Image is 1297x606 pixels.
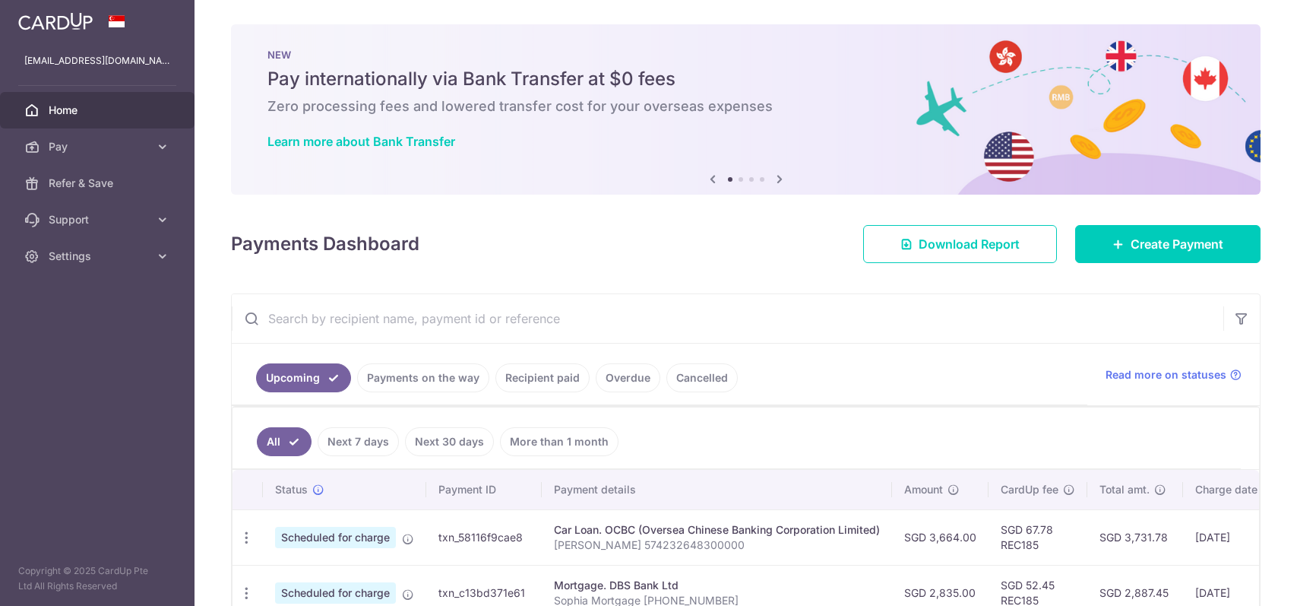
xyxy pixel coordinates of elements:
[49,249,149,264] span: Settings
[1099,482,1150,497] span: Total amt.
[1195,482,1257,497] span: Charge date
[426,470,542,509] th: Payment ID
[267,134,455,149] a: Learn more about Bank Transfer
[542,470,892,509] th: Payment details
[232,294,1223,343] input: Search by recipient name, payment id or reference
[357,363,489,392] a: Payments on the way
[256,363,351,392] a: Upcoming
[1001,482,1058,497] span: CardUp fee
[275,582,396,604] span: Scheduled for charge
[1087,509,1183,565] td: SGD 3,731.78
[318,427,399,456] a: Next 7 days
[257,427,312,456] a: All
[1106,367,1226,382] span: Read more on statuses
[275,482,308,497] span: Status
[231,24,1261,195] img: Bank transfer banner
[231,230,419,258] h4: Payments Dashboard
[275,527,396,548] span: Scheduled for charge
[554,522,880,538] div: Car Loan. OCBC (Oversea Chinese Banking Corporation Limited)
[18,12,93,30] img: CardUp
[1131,235,1223,253] span: Create Payment
[919,235,1020,253] span: Download Report
[267,97,1224,116] h6: Zero processing fees and lowered transfer cost for your overseas expenses
[1106,367,1242,382] a: Read more on statuses
[1075,225,1261,263] a: Create Payment
[426,509,542,565] td: txn_58116f9cae8
[49,103,149,118] span: Home
[405,427,494,456] a: Next 30 days
[24,53,170,68] p: [EMAIL_ADDRESS][DOMAIN_NAME]
[49,139,149,154] span: Pay
[49,212,149,227] span: Support
[554,538,880,553] p: [PERSON_NAME] 574232648300000
[267,67,1224,91] h5: Pay internationally via Bank Transfer at $0 fees
[596,363,660,392] a: Overdue
[267,49,1224,61] p: NEW
[500,427,618,456] a: More than 1 month
[892,509,989,565] td: SGD 3,664.00
[666,363,738,392] a: Cancelled
[1183,509,1286,565] td: [DATE]
[989,509,1087,565] td: SGD 67.78 REC185
[863,225,1057,263] a: Download Report
[495,363,590,392] a: Recipient paid
[49,176,149,191] span: Refer & Save
[904,482,943,497] span: Amount
[554,578,880,593] div: Mortgage. DBS Bank Ltd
